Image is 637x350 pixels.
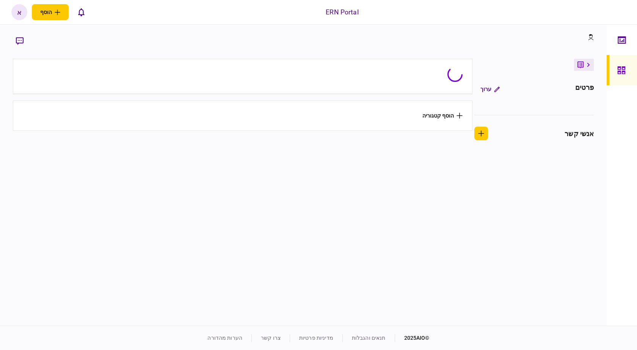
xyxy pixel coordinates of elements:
[422,113,463,119] button: הוסף קטגוריה
[565,129,594,139] div: אנשי קשר
[575,82,594,96] div: פרטים
[73,4,89,20] button: פתח רשימת התראות
[474,82,506,96] button: ערוך
[395,334,430,342] div: © 2025 AIO
[326,7,358,17] div: ERN Portal
[352,335,386,341] a: תנאים והגבלות
[207,335,242,341] a: הערות מהדורה
[261,335,281,341] a: צרו קשר
[32,4,69,20] button: פתח תפריט להוספת לקוח
[299,335,333,341] a: מדיניות פרטיות
[11,4,27,20] button: א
